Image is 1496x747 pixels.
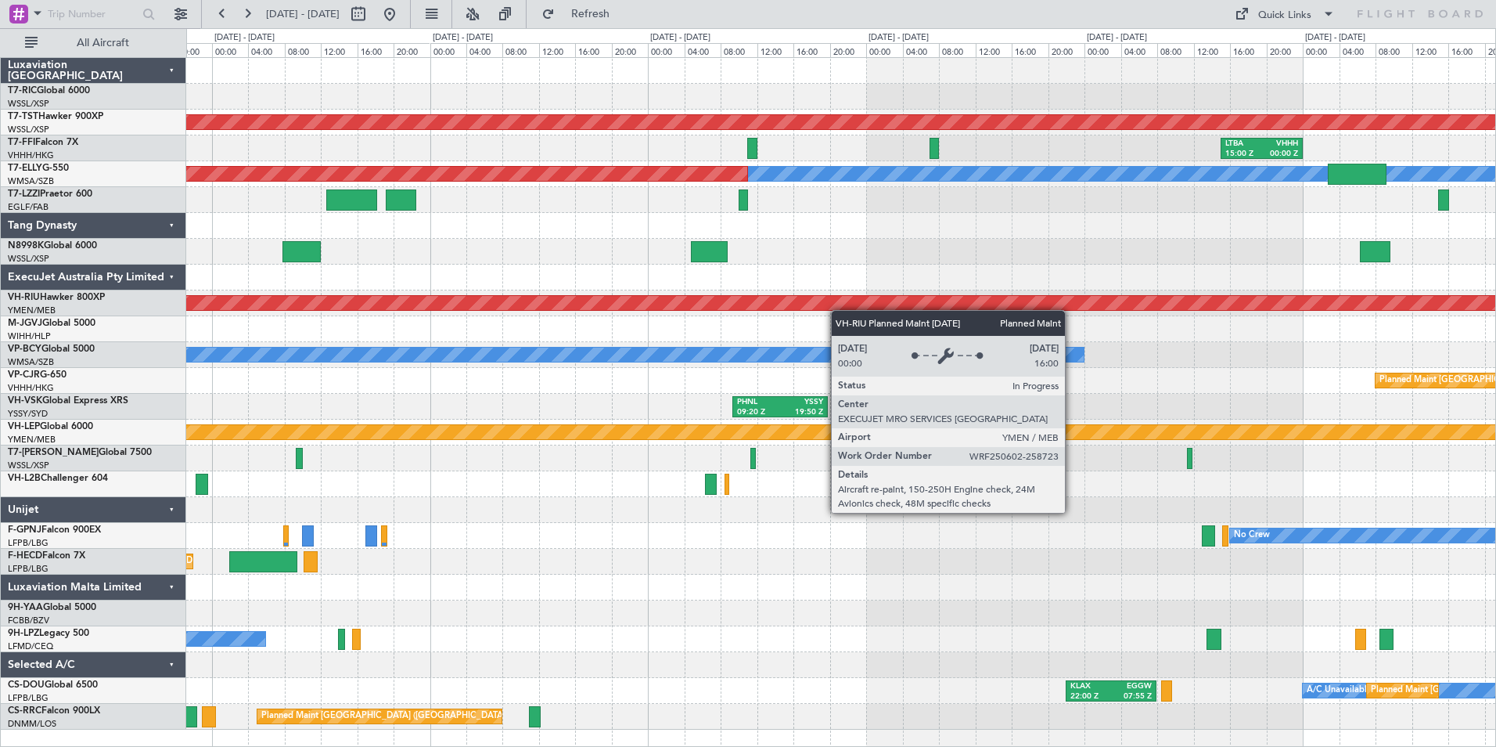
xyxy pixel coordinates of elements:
[41,38,165,49] span: All Aircraft
[8,319,42,328] span: M-JGVJ
[8,396,42,406] span: VH-VSK
[248,43,284,57] div: 04:00
[8,629,39,638] span: 9H-LPZ
[1111,691,1152,702] div: 07:55 Z
[575,43,611,57] div: 16:00
[1194,43,1230,57] div: 12:00
[8,718,56,730] a: DNMM/LOS
[1261,139,1298,150] div: VHHH
[8,189,92,199] a: T7-LZZIPraetor 600
[8,241,44,251] span: N8998K
[8,201,49,213] a: EGLF/FAB
[8,112,103,121] a: T7-TSTHawker 900XP
[1305,31,1365,45] div: [DATE] - [DATE]
[8,537,49,549] a: LFPB/LBG
[8,448,152,457] a: T7-[PERSON_NAME]Global 7500
[8,150,54,161] a: VHHH/HKG
[8,86,37,96] span: T7-RIC
[8,305,56,316] a: YMEN/MEB
[8,293,40,302] span: VH-RIU
[8,563,49,575] a: LFPB/LBG
[8,345,95,354] a: VP-BCYGlobal 5000
[8,345,41,354] span: VP-BCY
[285,43,321,57] div: 08:00
[175,43,211,57] div: 20:00
[8,175,54,187] a: WMSA/SZB
[8,98,49,110] a: WSSL/XSP
[8,138,35,147] span: T7-FFI
[1303,43,1339,57] div: 00:00
[8,680,98,690] a: CS-DOUGlobal 6500
[976,43,1012,57] div: 12:00
[939,43,975,57] div: 08:00
[1376,43,1411,57] div: 08:00
[8,112,38,121] span: T7-TST
[737,407,780,418] div: 09:20 Z
[8,525,101,535] a: F-GPNJFalcon 900EX
[8,680,45,690] span: CS-DOU
[1111,681,1152,692] div: EGGW
[1267,43,1303,57] div: 20:00
[394,43,430,57] div: 20:00
[830,43,866,57] div: 20:00
[8,706,100,716] a: CS-RRCFalcon 900LX
[1230,43,1266,57] div: 16:00
[1121,43,1157,57] div: 04:00
[903,43,939,57] div: 04:00
[8,603,96,612] a: 9H-YAAGlobal 5000
[757,43,793,57] div: 12:00
[8,138,78,147] a: T7-FFIFalcon 7X
[8,164,42,173] span: T7-ELLY
[8,603,43,612] span: 9H-YAA
[430,43,466,57] div: 00:00
[1307,679,1372,702] div: A/C Unavailable
[8,422,40,431] span: VH-LEP
[780,397,823,408] div: YSSY
[466,43,502,57] div: 04:00
[558,9,624,20] span: Refresh
[737,397,780,408] div: PHNL
[1448,43,1484,57] div: 16:00
[8,241,97,251] a: N8998KGlobal 6000
[793,43,829,57] div: 16:00
[358,43,394,57] div: 16:00
[8,356,54,368] a: WMSA/SZB
[214,31,275,45] div: [DATE] - [DATE]
[1234,524,1270,547] div: No Crew
[502,43,538,57] div: 08:00
[8,86,90,96] a: T7-RICGlobal 6000
[721,43,757,57] div: 08:00
[8,706,41,716] span: CS-RRC
[1070,681,1111,692] div: KLAX
[1225,149,1262,160] div: 15:00 Z
[8,474,108,483] a: VH-L2BChallenger 604
[539,43,575,57] div: 12:00
[8,460,49,471] a: WSSL/XSP
[1084,43,1120,57] div: 00:00
[8,408,48,420] a: YSSY/SYD
[266,7,340,21] span: [DATE] - [DATE]
[8,164,69,173] a: T7-ELLYG-550
[8,293,105,302] a: VH-RIUHawker 800XP
[8,525,41,535] span: F-GPNJ
[1087,31,1147,45] div: [DATE] - [DATE]
[212,43,248,57] div: 00:00
[261,705,508,728] div: Planned Maint [GEOGRAPHIC_DATA] ([GEOGRAPHIC_DATA])
[8,330,51,342] a: WIHH/HLP
[8,253,49,265] a: WSSL/XSP
[48,2,138,26] input: Trip Number
[1227,2,1343,27] button: Quick Links
[8,422,93,431] a: VH-LEPGlobal 6000
[433,31,493,45] div: [DATE] - [DATE]
[612,43,648,57] div: 20:00
[321,43,357,57] div: 12:00
[1048,43,1084,57] div: 20:00
[8,551,85,561] a: F-HECDFalcon 7X
[8,629,89,638] a: 9H-LPZLegacy 500
[1157,43,1193,57] div: 08:00
[1225,139,1262,150] div: LTBA
[8,370,67,380] a: VP-CJRG-650
[8,396,128,406] a: VH-VSKGlobal Express XRS
[780,407,823,418] div: 19:50 Z
[1412,43,1448,57] div: 12:00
